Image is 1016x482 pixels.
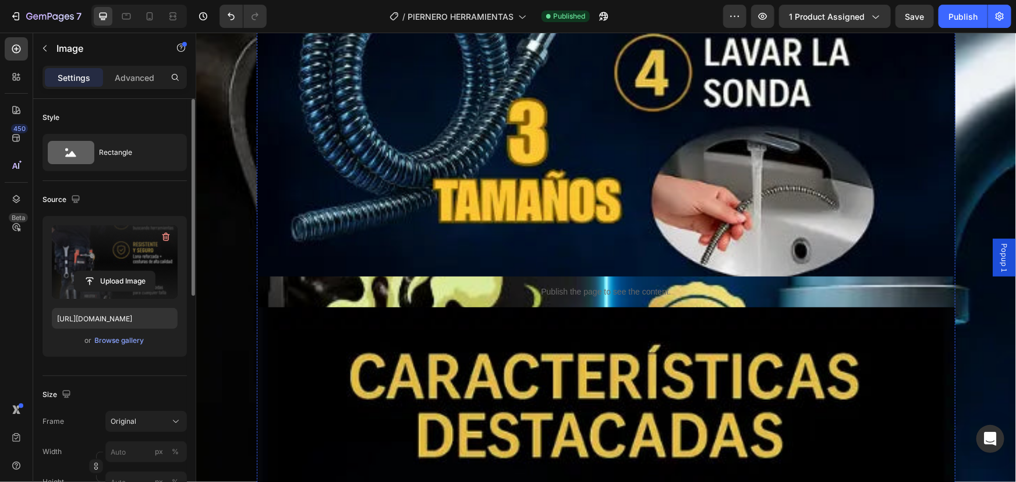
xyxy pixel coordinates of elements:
[152,445,166,459] button: %
[895,5,934,28] button: Save
[94,335,145,346] button: Browse gallery
[43,446,62,457] label: Width
[105,411,187,432] button: Original
[802,211,814,239] span: Popup 1
[74,271,155,292] button: Upload Image
[976,425,1004,453] div: Open Intercom Messenger
[115,72,154,84] p: Advanced
[402,10,405,23] span: /
[789,10,865,23] span: 1 product assigned
[168,445,182,459] button: px
[939,5,987,28] button: Publish
[43,192,83,208] div: Source
[43,112,59,123] div: Style
[948,10,978,23] div: Publish
[85,334,92,348] span: or
[905,12,925,22] span: Save
[5,5,87,28] button: 7
[172,446,179,457] div: %
[61,253,759,265] p: Publish the page to see the content.
[58,72,90,84] p: Settings
[95,335,144,346] div: Browse gallery
[196,33,1016,482] iframe: To enrich screen reader interactions, please activate Accessibility in Grammarly extension settings
[111,416,136,427] span: Original
[43,416,64,427] label: Frame
[553,11,585,22] span: Published
[220,5,267,28] div: Undo/Redo
[56,41,155,55] p: Image
[408,10,514,23] span: PIERNERO HERRAMIENTAS
[11,124,28,133] div: 450
[43,387,73,403] div: Size
[99,139,170,166] div: Rectangle
[76,9,82,23] p: 7
[52,308,178,329] input: https://example.com/image.jpg
[9,213,28,222] div: Beta
[779,5,891,28] button: 1 product assigned
[155,446,163,457] div: px
[105,441,187,462] input: px%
